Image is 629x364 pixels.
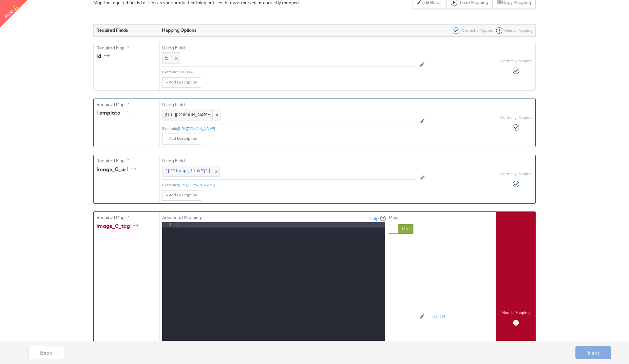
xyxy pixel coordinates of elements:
label: Required Map: * [96,214,157,221]
div: Example: [162,69,178,75]
a: [URL][DOMAIN_NAME] [178,126,215,131]
label: Advanced Mapping: [162,214,202,221]
button: + Add Description [162,190,201,201]
div: Example: [162,182,178,188]
label: Required Map: * [96,158,157,164]
div: 1 [162,222,176,227]
label: Using Field: [162,158,416,164]
div: image_0_tag [96,222,141,230]
div: id [96,52,112,60]
a: [URL][DOMAIN_NAME] [178,182,215,187]
div: Correctly Mapped [450,27,493,34]
label: Correctly Mapped [500,58,532,64]
strong: Required Fields [96,27,128,33]
label: Correctly Mapped [500,115,532,120]
button: + Add Description [162,77,201,88]
div: 16070367 [178,69,416,75]
span: "image_link" [172,168,203,174]
label: Correctly Mapped [500,171,532,176]
div: image_0_url [96,166,139,173]
div: template [96,109,131,117]
label: Required Map: * [96,45,157,51]
span: {{{ [165,168,172,174]
span: [URL][DOMAIN_NAME] [165,112,218,118]
label: Needs Mapping [502,310,530,315]
strong: Mapping Options [162,27,197,33]
span: x [212,109,220,120]
label: Using Field: [162,101,416,108]
button: Back [28,346,64,359]
span: x [212,166,219,177]
button: Cancel [429,311,449,322]
button: + Add Description [162,134,201,144]
label: Max: [389,214,413,221]
span: id [165,55,168,61]
span: }}} [203,168,211,174]
div: Example: [162,126,178,131]
a: Help [369,215,379,222]
label: Using Field: [162,45,416,51]
span: x [174,55,178,61]
label: Required Map: * [96,101,157,108]
div: Needs Mapping [493,27,533,34]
